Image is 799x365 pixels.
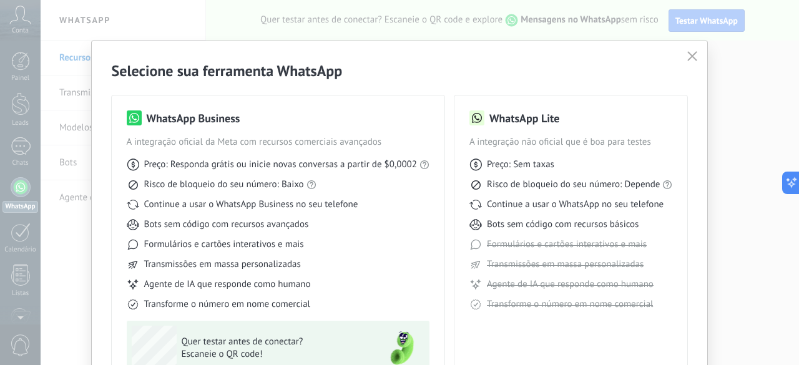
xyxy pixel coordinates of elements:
span: Escaneie o QR code! [182,348,364,361]
span: Transmissões em massa personalizadas [487,258,644,271]
span: A integração oficial da Meta com recursos comerciais avançados [127,136,429,148]
span: Bots sem código com recursos avançados [144,218,309,231]
h3: WhatsApp Lite [489,110,559,126]
span: Agente de IA que responde como humano [487,278,654,291]
span: Preço: Sem taxas [487,158,554,171]
h2: Selecione sua ferramenta WhatsApp [112,61,688,80]
span: Formulários e cartões interativos e mais [487,238,647,251]
span: Bots sem código com recursos básicos [487,218,639,231]
span: Continue a usar o WhatsApp Business no seu telefone [144,198,358,211]
span: Agente de IA que responde como humano [144,278,311,291]
span: Transforme o número em nome comercial [487,298,653,311]
span: Preço: Responda grátis ou inicie novas conversas a partir de $0,0002 [144,158,417,171]
span: A integração não oficial que é boa para testes [469,136,673,148]
span: Formulários e cartões interativos e mais [144,238,304,251]
span: Risco de bloqueio do seu número: Baixo [144,178,304,191]
span: Transmissões em massa personalizadas [144,258,301,271]
span: Transforme o número em nome comercial [144,298,310,311]
span: Continue a usar o WhatsApp no seu telefone [487,198,664,211]
span: Risco de bloqueio do seu número: Depende [487,178,660,191]
h3: WhatsApp Business [147,110,240,126]
span: Quer testar antes de conectar? [182,336,364,348]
